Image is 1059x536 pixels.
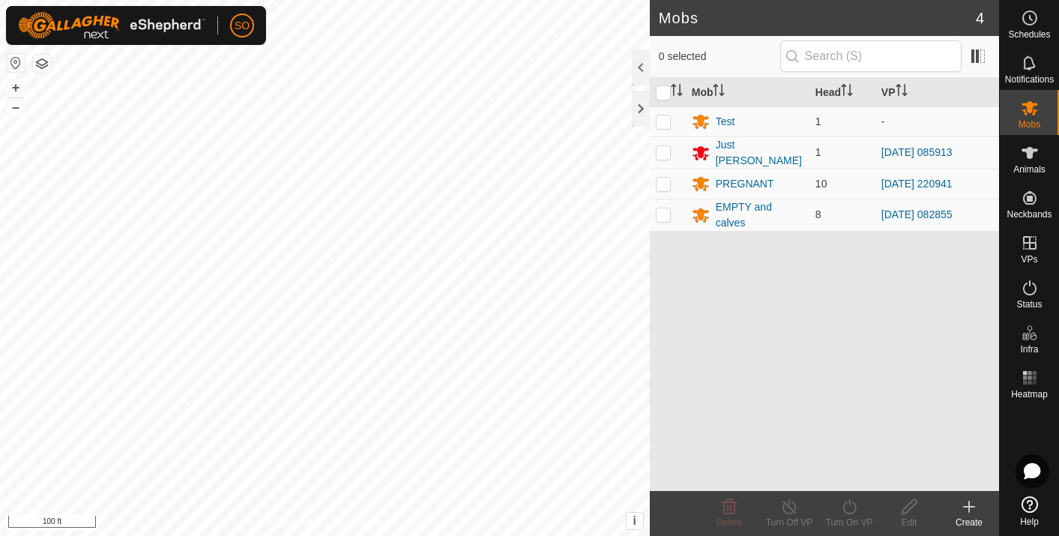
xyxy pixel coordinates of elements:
[1021,255,1037,264] span: VPs
[815,178,827,190] span: 10
[759,516,819,529] div: Turn Off VP
[1019,120,1040,129] span: Mobs
[7,98,25,116] button: –
[879,516,939,529] div: Edit
[340,517,384,530] a: Contact Us
[716,114,735,130] div: Test
[841,86,853,98] p-sorticon: Activate to sort
[659,49,780,64] span: 0 selected
[1007,210,1052,219] span: Neckbands
[875,106,999,136] td: -
[1016,300,1042,309] span: Status
[265,517,322,530] a: Privacy Policy
[659,9,976,27] h2: Mobs
[780,40,962,72] input: Search (S)
[1000,490,1059,532] a: Help
[7,54,25,72] button: Reset Map
[7,79,25,97] button: +
[815,208,821,220] span: 8
[716,137,803,169] div: Just [PERSON_NAME]
[716,176,774,192] div: PREGNANT
[881,178,953,190] a: [DATE] 220941
[18,12,205,39] img: Gallagher Logo
[686,78,809,107] th: Mob
[716,199,803,231] div: EMPTY and calves
[235,18,250,34] span: SO
[671,86,683,98] p-sorticon: Activate to sort
[713,86,725,98] p-sorticon: Activate to sort
[627,513,643,529] button: i
[633,514,636,527] span: i
[881,146,953,158] a: [DATE] 085913
[875,78,999,107] th: VP
[819,516,879,529] div: Turn On VP
[1020,517,1039,526] span: Help
[809,78,875,107] th: Head
[1020,345,1038,354] span: Infra
[976,7,984,29] span: 4
[1011,390,1048,399] span: Heatmap
[939,516,999,529] div: Create
[1005,75,1054,84] span: Notifications
[716,517,743,528] span: Delete
[815,146,821,158] span: 1
[1008,30,1050,39] span: Schedules
[33,55,51,73] button: Map Layers
[815,115,821,127] span: 1
[1013,165,1046,174] span: Animals
[881,208,953,220] a: [DATE] 082855
[896,86,908,98] p-sorticon: Activate to sort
